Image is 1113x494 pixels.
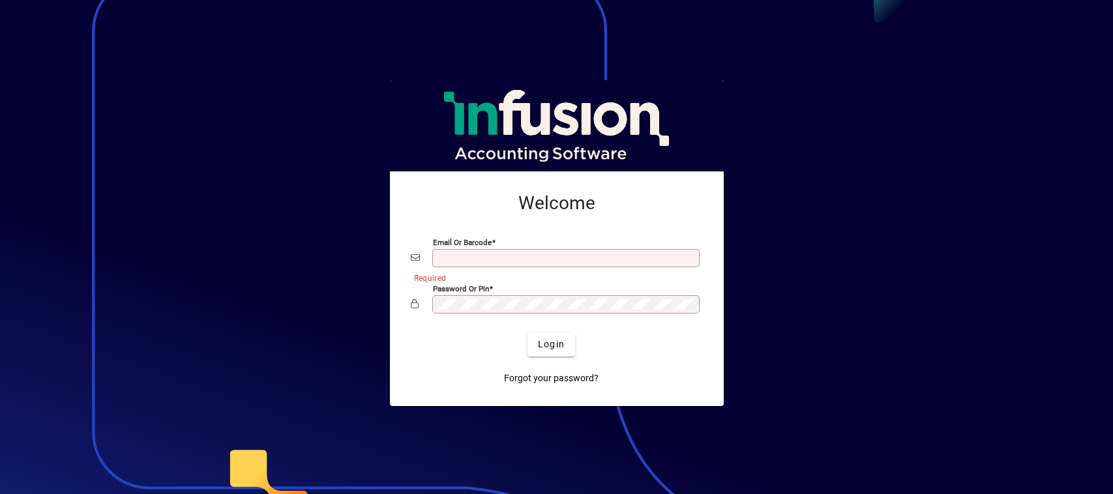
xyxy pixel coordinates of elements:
mat-label: Password or Pin [433,283,489,293]
button: Login [527,333,575,356]
mat-error: Required [414,270,692,284]
h2: Welcome [411,192,703,214]
mat-label: Email or Barcode [433,237,492,246]
a: Forgot your password? [499,367,604,390]
span: Forgot your password? [504,371,599,385]
span: Login [538,338,565,351]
